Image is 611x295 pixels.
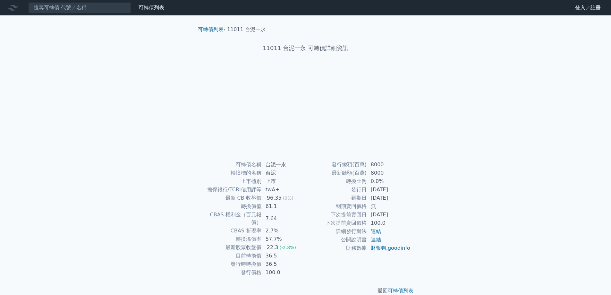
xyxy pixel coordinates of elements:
a: 連結 [371,228,381,234]
td: 8000 [367,161,411,169]
td: 最新 CB 收盤價 [200,194,262,202]
td: [DATE] [367,194,411,202]
td: 目前轉換價 [200,252,262,260]
span: (-2.8%) [279,245,296,250]
td: , [367,244,411,252]
td: 轉換溢價率 [200,235,262,243]
td: 57.7% [262,235,306,243]
p: 返回 [193,287,419,295]
a: 可轉債列表 [139,4,164,11]
td: 台泥一永 [262,161,306,169]
span: (0%) [283,195,293,201]
td: 7.64 [262,211,306,227]
div: 96.35 [266,194,283,202]
td: 可轉債名稱 [200,161,262,169]
td: CBAS 權利金（百元報價） [200,211,262,227]
td: 擔保銀行/TCRI信用評等 [200,186,262,194]
td: 轉換標的名稱 [200,169,262,177]
td: [DATE] [367,211,411,219]
td: twA+ [262,186,306,194]
a: 登入／註冊 [570,3,606,13]
td: 上市 [262,177,306,186]
td: 發行日 [306,186,367,194]
td: 詳細發行辦法 [306,227,367,236]
div: 22.3 [266,244,280,251]
td: 0.0% [367,177,411,186]
td: 2.7% [262,227,306,235]
td: 36.5 [262,252,306,260]
td: [DATE] [367,186,411,194]
td: 發行時轉換價 [200,260,262,268]
td: CBAS 折現率 [200,227,262,235]
td: 無 [367,202,411,211]
td: 發行總額(百萬) [306,161,367,169]
a: 可轉債列表 [198,26,224,32]
h1: 11011 台泥一永 可轉債詳細資訊 [193,44,419,53]
td: 100.0 [262,268,306,277]
li: 11011 台泥一永 [227,26,266,33]
td: 下次提前賣回價格 [306,219,367,227]
td: 上市櫃別 [200,177,262,186]
a: 連結 [371,237,381,243]
td: 到期日 [306,194,367,202]
td: 轉換比例 [306,177,367,186]
td: 轉換價值 [200,202,262,211]
td: 發行價格 [200,268,262,277]
td: 公開說明書 [306,236,367,244]
li: › [198,26,225,33]
input: 搜尋可轉債 代號／名稱 [28,2,131,13]
td: 到期賣回價格 [306,202,367,211]
td: 8000 [367,169,411,177]
a: 財報狗 [371,245,386,251]
td: 最新股票收盤價 [200,243,262,252]
td: 61.1 [262,202,306,211]
a: goodinfo [388,245,410,251]
td: 財務數據 [306,244,367,252]
td: 下次提前賣回日 [306,211,367,219]
td: 36.5 [262,260,306,268]
td: 台泥 [262,169,306,177]
a: 可轉債列表 [388,288,413,294]
td: 最新餘額(百萬) [306,169,367,177]
td: 100.0 [367,219,411,227]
